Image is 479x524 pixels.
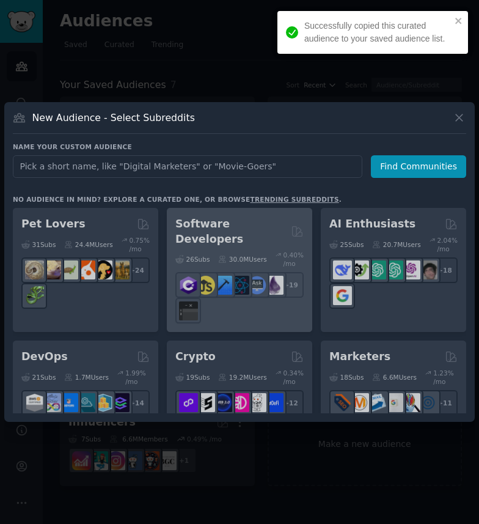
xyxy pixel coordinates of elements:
[455,16,463,26] button: close
[13,142,466,151] h3: Name your custom audience
[250,196,338,203] a: trending subreddits
[13,195,342,204] div: No audience in mind? Explore a curated one, or browse .
[371,155,466,178] button: Find Communities
[13,155,362,178] input: Pick a short name, like "Digital Marketers" or "Movie-Goers"
[32,111,195,124] h3: New Audience - Select Subreddits
[304,20,451,45] div: Successfully copied this curated audience to your saved audience list.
